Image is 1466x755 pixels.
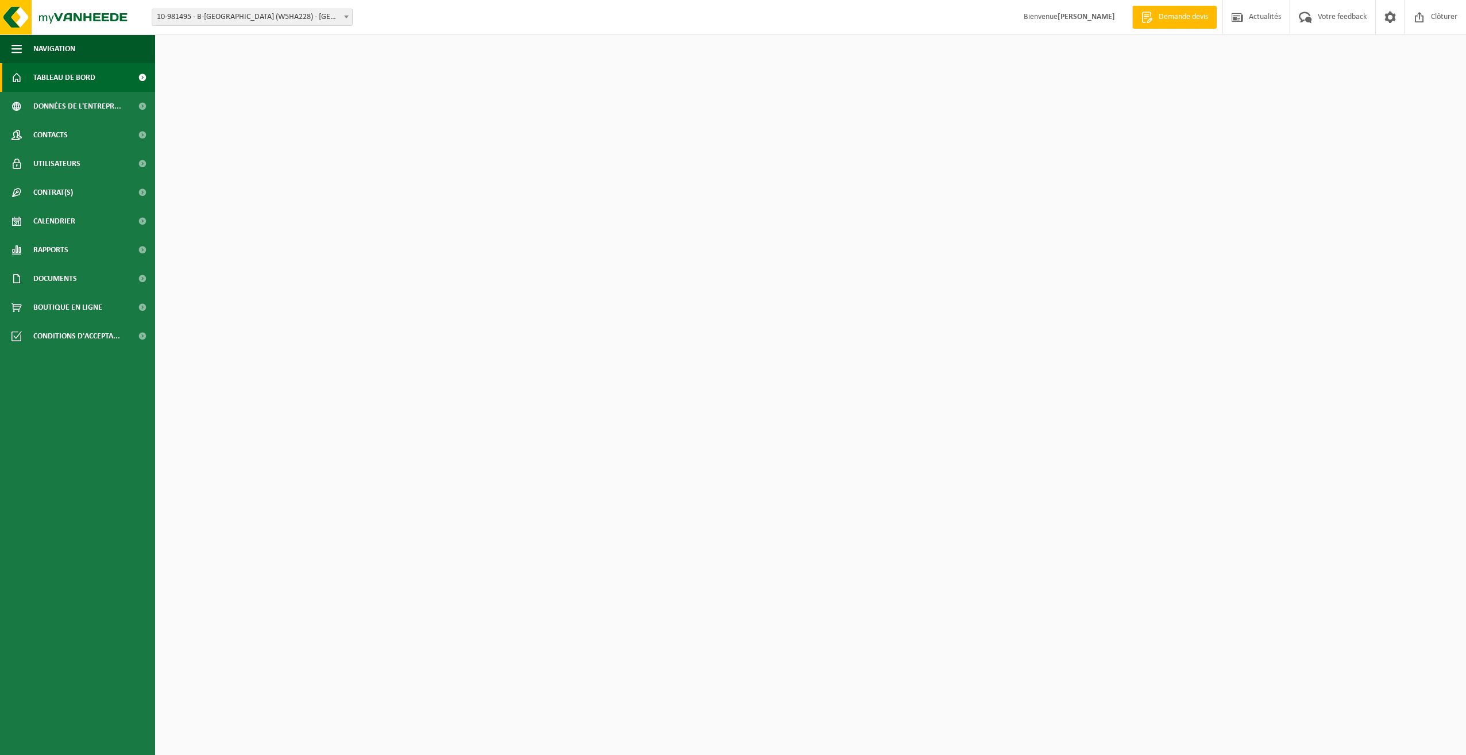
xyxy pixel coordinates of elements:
[1058,13,1115,21] strong: [PERSON_NAME]
[33,207,75,236] span: Calendrier
[152,9,352,25] span: 10-981495 - B-ST GARE MARCHIENNE AU PONT (W5HA228) - MARCHIENNE-AU-PONT
[33,322,120,350] span: Conditions d'accepta...
[33,293,102,322] span: Boutique en ligne
[33,34,75,63] span: Navigation
[33,92,121,121] span: Données de l'entrepr...
[33,178,73,207] span: Contrat(s)
[152,9,353,26] span: 10-981495 - B-ST GARE MARCHIENNE AU PONT (W5HA228) - MARCHIENNE-AU-PONT
[33,63,95,92] span: Tableau de bord
[33,236,68,264] span: Rapports
[1132,6,1217,29] a: Demande devis
[33,121,68,149] span: Contacts
[33,149,80,178] span: Utilisateurs
[1156,11,1211,23] span: Demande devis
[33,264,77,293] span: Documents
